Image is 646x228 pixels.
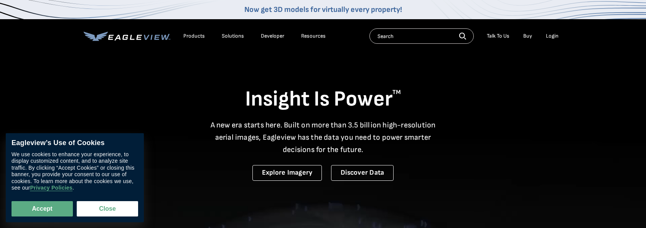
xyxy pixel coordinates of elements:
[206,119,440,156] p: A new era starts here. Built on more than 3.5 billion high-resolution aerial images, Eagleview ha...
[261,33,284,40] a: Developer
[487,33,509,40] div: Talk To Us
[183,33,205,40] div: Products
[523,33,532,40] a: Buy
[12,151,138,192] div: We use cookies to enhance your experience, to display customized content, and to analyze site tra...
[30,185,72,192] a: Privacy Policies
[12,139,138,147] div: Eagleview’s Use of Cookies
[12,201,73,216] button: Accept
[546,33,559,40] div: Login
[84,86,562,113] h1: Insight Is Power
[222,33,244,40] div: Solutions
[252,165,322,181] a: Explore Imagery
[244,5,402,14] a: Now get 3D models for virtually every property!
[331,165,394,181] a: Discover Data
[301,33,326,40] div: Resources
[77,201,138,216] button: Close
[392,89,401,96] sup: TM
[369,28,474,44] input: Search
